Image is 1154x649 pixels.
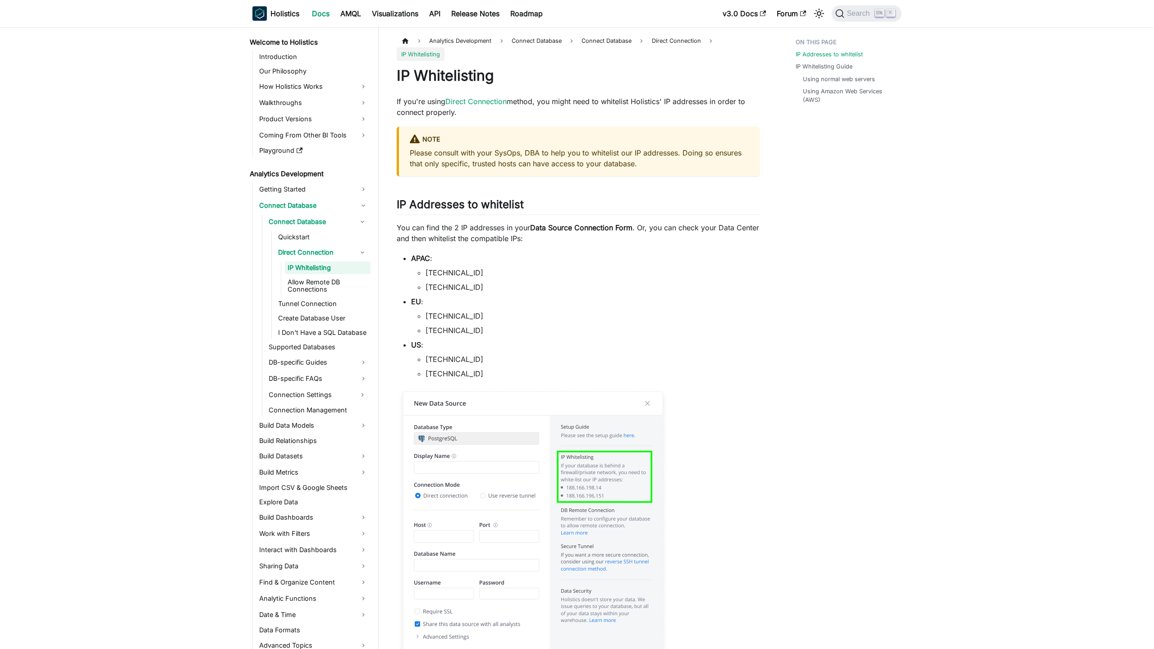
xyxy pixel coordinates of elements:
[652,37,701,44] span: Direct Connection
[256,128,371,142] a: Coming From Other BI Tools
[256,624,371,636] a: Data Formats
[844,9,875,18] span: Search
[411,254,430,263] strong: APAC
[410,134,749,146] div: NOTE
[411,296,760,336] li: :
[285,276,371,296] a: Allow Remote DB Connections
[266,341,371,353] a: Supported Databases
[256,65,371,78] a: Our Philosophy
[285,261,371,274] a: IP Whitelisting
[275,245,354,260] a: Direct Connection
[796,50,863,59] a: IP Addresses to whitelist
[256,112,371,126] a: Product Versions
[426,282,760,293] li: [TECHNICAL_ID]
[426,311,760,321] li: [TECHNICAL_ID]
[247,36,371,49] a: Welcome to Holistics
[354,215,371,229] button: Collapse sidebar category 'Connect Database'
[252,6,267,21] img: Holistics
[577,34,636,47] a: Connect Database
[256,543,371,557] a: Interact with Dashboards
[266,388,354,402] a: Connection Settings
[717,6,771,21] a: v3.0 Docs
[397,34,414,47] a: Home page
[252,6,299,21] a: HolisticsHolistics
[582,37,632,44] span: Connect Database
[397,96,760,118] p: If you're using method, you might need to whitelist Holistics' IP addresses in order to connect p...
[256,144,371,157] a: Playground
[256,434,371,447] a: Build Relationships
[275,231,371,243] a: Quickstart
[832,5,902,22] button: Search (Ctrl+K)
[426,267,760,278] li: [TECHNICAL_ID]
[256,50,371,63] a: Introduction
[771,6,811,21] a: Forum
[256,182,371,197] a: Getting Started
[247,168,371,180] a: Analytics Development
[426,325,760,336] li: [TECHNICAL_ID]
[243,27,379,649] nav: Docs sidebar
[411,253,760,293] li: :
[426,368,760,379] li: [TECHNICAL_ID]
[411,340,421,349] strong: US
[411,339,760,379] li: :
[397,34,760,61] nav: Breadcrumbs
[256,465,371,480] a: Build Metrics
[796,62,852,71] a: IP Whitelisting Guide
[266,404,371,416] a: Connection Management
[256,526,371,541] a: Work with Filters
[275,312,371,324] a: Create Database User
[505,6,548,21] a: Roadmap
[426,354,760,365] li: [TECHNICAL_ID]
[425,34,496,47] span: Analytics Development
[256,418,371,433] a: Build Data Models
[256,496,371,508] a: Explore Data
[275,297,371,310] a: Tunnel Connection
[411,297,421,306] strong: EU
[266,355,371,370] a: DB-specific Guides
[256,198,371,213] a: Connect Database
[886,9,895,17] kbd: K
[397,67,760,85] h1: IP Whitelisting
[270,8,299,19] b: Holistics
[397,198,760,215] h2: IP Addresses to whitelist
[335,6,366,21] a: AMQL
[445,97,507,106] a: Direct Connection
[507,34,566,47] span: Connect Database
[256,575,371,590] a: Find & Organize Content
[256,449,371,463] a: Build Datasets
[424,6,446,21] a: API
[256,608,371,622] a: Date & Time
[410,147,749,169] p: Please consult with your SysOps, DBA to help you to whitelist our IP addresses. Doing so ensures ...
[256,79,371,94] a: How Holistics Works
[307,6,335,21] a: Docs
[530,223,632,232] strong: Data Source Connection Form
[397,222,760,244] p: You can find the 2 IP addresses in your . Or, you can check your Data Center and then whitelist t...
[256,591,371,606] a: Analytic Functions
[647,34,705,47] a: Direct Connection
[256,510,371,525] a: Build Dashboards
[397,47,444,60] span: IP Whitelisting
[354,245,371,260] button: Collapse sidebar category 'Direct Connection'
[812,6,826,21] button: Switch between dark and light mode (currently light mode)
[256,559,371,573] a: Sharing Data
[803,75,875,83] a: Using normal web servers
[266,371,371,386] a: DB-specific FAQs
[256,481,371,494] a: Import CSV & Google Sheets
[256,96,371,110] a: Walkthroughs
[446,6,505,21] a: Release Notes
[275,326,371,339] a: I Don't Have a SQL Database
[366,6,424,21] a: Visualizations
[803,87,893,104] a: Using Amazon Web Services (AWS)
[354,388,371,402] button: Expand sidebar category 'Connection Settings'
[266,215,354,229] a: Connect Database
